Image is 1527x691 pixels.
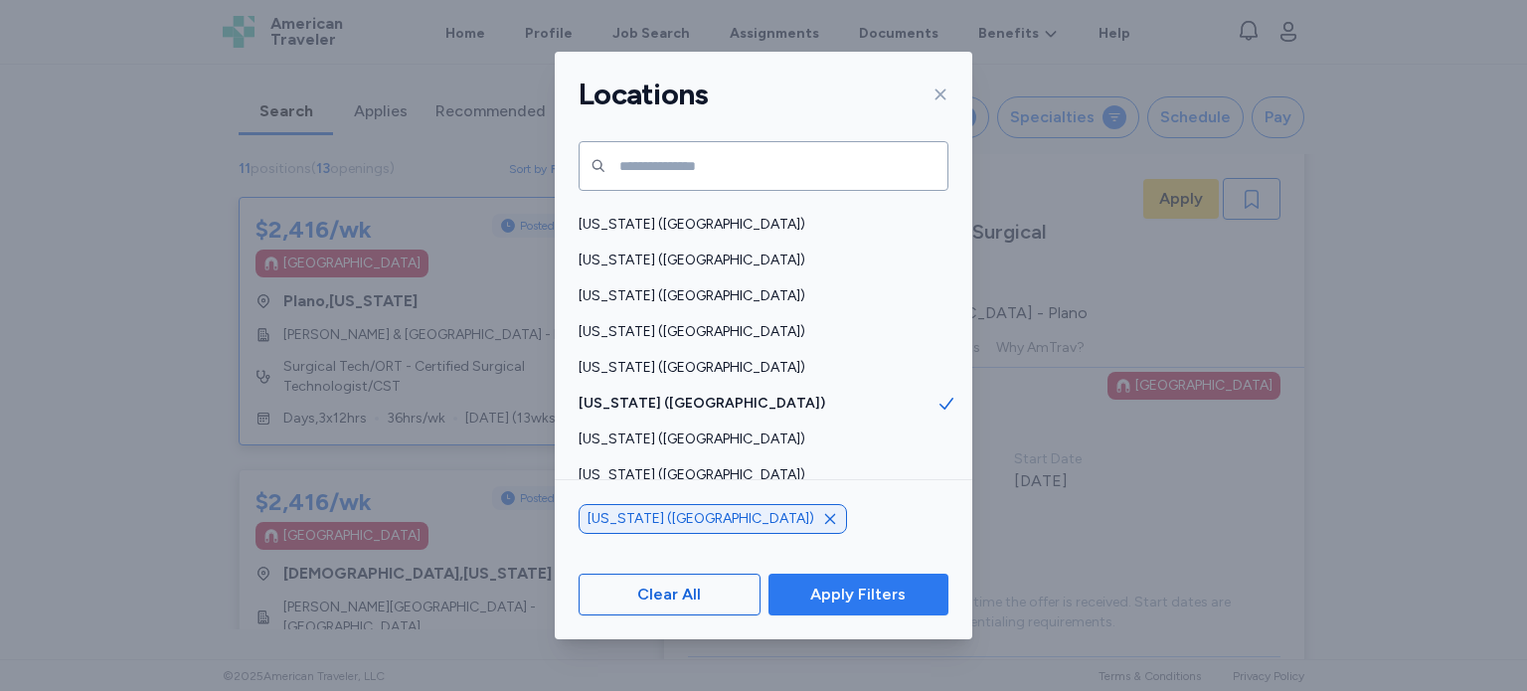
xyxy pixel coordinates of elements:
[579,358,936,378] span: [US_STATE] ([GEOGRAPHIC_DATA])
[579,465,936,485] span: [US_STATE] ([GEOGRAPHIC_DATA])
[579,251,936,270] span: [US_STATE] ([GEOGRAPHIC_DATA])
[579,215,936,235] span: [US_STATE] ([GEOGRAPHIC_DATA])
[588,509,814,529] span: [US_STATE] ([GEOGRAPHIC_DATA])
[579,286,936,306] span: [US_STATE] ([GEOGRAPHIC_DATA])
[579,574,761,615] button: Clear All
[579,322,936,342] span: [US_STATE] ([GEOGRAPHIC_DATA])
[810,583,906,606] span: Apply Filters
[768,574,948,615] button: Apply Filters
[637,583,701,606] span: Clear All
[579,394,936,414] span: [US_STATE] ([GEOGRAPHIC_DATA])
[579,430,936,449] span: [US_STATE] ([GEOGRAPHIC_DATA])
[579,76,708,113] h1: Locations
